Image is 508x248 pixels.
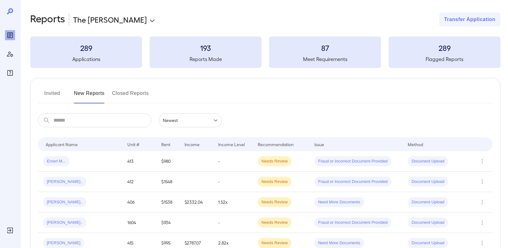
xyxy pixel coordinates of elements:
[477,238,487,248] button: Row Actions
[258,240,292,246] span: Needs Review
[269,55,381,63] h5: Meet Requirements
[408,141,423,148] div: Method
[477,177,487,187] button: Row Actions
[38,88,66,103] button: Invited
[156,192,179,212] td: $1538
[150,43,262,53] h3: 193
[408,179,448,185] span: Document Upload
[213,151,253,172] td: -
[156,151,179,172] td: $980
[127,141,139,148] div: Unit #
[258,220,292,226] span: Needs Review
[43,179,86,185] span: [PERSON_NAME]..
[122,192,156,212] td: 406
[122,172,156,192] td: 412
[389,43,500,53] h3: 289
[408,199,448,205] span: Document Upload
[43,158,69,164] span: Ernerl M...
[258,199,292,205] span: Needs Review
[477,156,487,166] button: Row Actions
[213,192,253,212] td: 1.52x
[156,212,179,233] td: $934
[258,141,294,148] div: Recommendation
[74,88,105,103] button: New Reports
[213,212,253,233] td: -
[43,199,86,205] span: [PERSON_NAME]..
[122,151,156,172] td: 413
[477,197,487,207] button: Row Actions
[269,43,381,53] h3: 87
[314,179,391,185] span: Fraud or Incorrect Document Provided
[408,158,448,164] span: Document Upload
[314,199,364,205] span: Need More Documents
[156,172,179,192] td: $1548
[5,225,15,235] div: Log Out
[258,158,292,164] span: Needs Review
[408,240,448,246] span: Document Upload
[30,55,142,63] h5: Applications
[5,30,15,40] div: Reports
[73,14,147,25] p: The [PERSON_NAME]
[185,141,200,148] div: Income
[314,158,391,164] span: Fraud or Incorrect Document Provided
[112,88,149,103] button: Closed Reports
[122,212,156,233] td: 1604
[150,55,262,63] h5: Reports Made
[213,172,253,192] td: -
[389,55,500,63] h5: Flagged Reports
[5,49,15,59] div: Manage Users
[43,220,86,226] span: [PERSON_NAME]..
[30,13,65,26] h2: Reports
[161,141,171,148] div: Rent
[439,13,500,26] button: Transfer Application
[43,240,84,246] span: [PERSON_NAME]
[314,240,364,246] span: Need More Documents
[314,220,391,226] span: Fraud or Incorrect Document Provided
[314,141,324,148] div: Issue
[218,141,245,148] div: Income Level
[46,141,78,148] div: Applicant Name
[30,43,142,53] h3: 289
[159,113,222,127] div: Newest
[258,179,292,185] span: Needs Review
[5,68,15,78] div: FAQ
[179,192,213,212] td: $2332.04
[408,220,448,226] span: Document Upload
[477,218,487,228] button: Row Actions
[30,36,500,68] summary: 289Applications193Reports Made87Meet Requirements289Flagged Reports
